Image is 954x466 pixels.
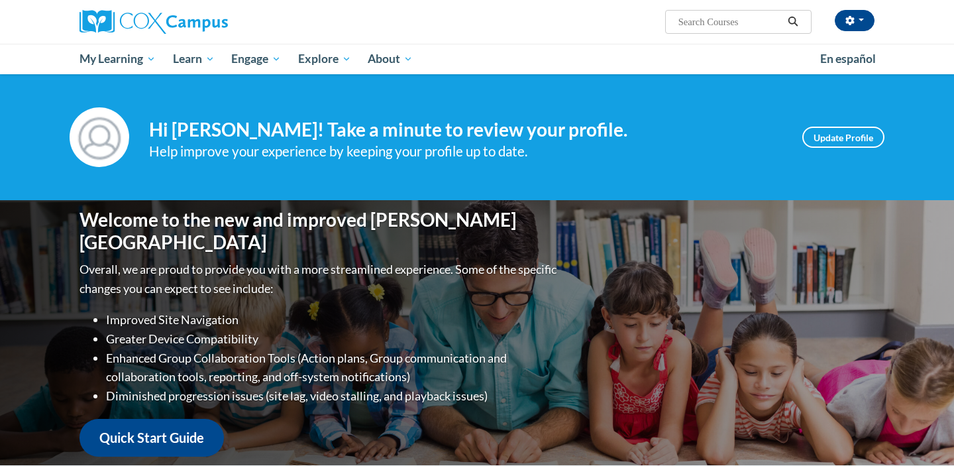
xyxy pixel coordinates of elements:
[79,10,228,34] img: Cox Campus
[820,52,876,66] span: En español
[70,107,129,167] img: Profile Image
[812,45,884,73] a: En español
[106,329,560,349] li: Greater Device Compatibility
[290,44,360,74] a: Explore
[79,10,331,34] a: Cox Campus
[802,127,884,148] a: Update Profile
[360,44,422,74] a: About
[106,310,560,329] li: Improved Site Navigation
[298,51,351,67] span: Explore
[106,386,560,406] li: Diminished progression issues (site lag, video stalling, and playback issues)
[79,419,224,457] a: Quick Start Guide
[71,44,164,74] a: My Learning
[149,141,782,162] div: Help improve your experience by keeping your profile up to date.
[901,413,943,455] iframe: Button to launch messaging window
[79,51,156,67] span: My Learning
[677,14,783,30] input: Search Courses
[231,51,281,67] span: Engage
[835,10,874,31] button: Account Settings
[79,260,560,298] p: Overall, we are proud to provide you with a more streamlined experience. Some of the specific cha...
[106,349,560,387] li: Enhanced Group Collaboration Tools (Action plans, Group communication and collaboration tools, re...
[164,44,223,74] a: Learn
[223,44,290,74] a: Engage
[60,44,894,74] div: Main menu
[783,14,803,30] button: Search
[173,51,215,67] span: Learn
[368,51,413,67] span: About
[149,119,782,141] h4: Hi [PERSON_NAME]! Take a minute to review your profile.
[79,209,560,253] h1: Welcome to the new and improved [PERSON_NAME][GEOGRAPHIC_DATA]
